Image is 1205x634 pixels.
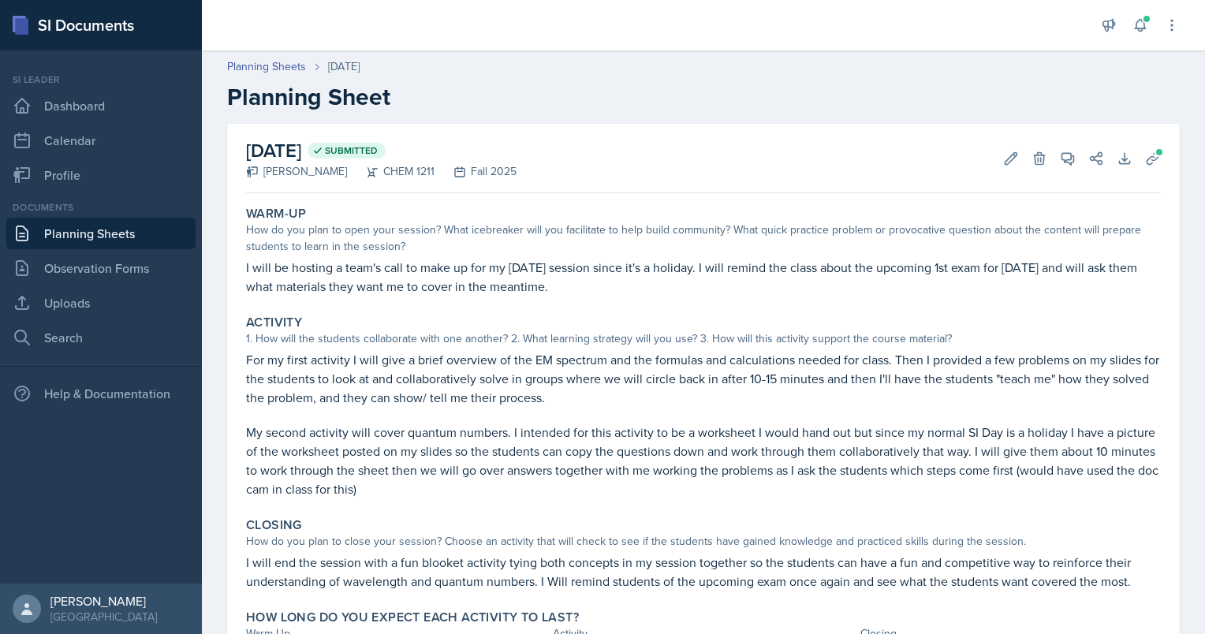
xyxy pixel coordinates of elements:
[6,322,196,353] a: Search
[6,200,196,214] div: Documents
[50,609,157,625] div: [GEOGRAPHIC_DATA]
[246,330,1161,347] div: 1. How will the students collaborate with one another? 2. What learning strategy will you use? 3....
[6,218,196,249] a: Planning Sheets
[246,258,1161,296] p: I will be hosting a team's call to make up for my [DATE] session since it's a holiday. I will rem...
[227,58,306,75] a: Planning Sheets
[246,533,1161,550] div: How do you plan to close your session? Choose an activity that will check to see if the students ...
[246,222,1161,255] div: How do you plan to open your session? What icebreaker will you facilitate to help build community...
[347,163,435,180] div: CHEM 1211
[246,315,302,330] label: Activity
[246,553,1161,591] p: I will end the session with a fun blooket activity tying both concepts in my session together so ...
[246,206,307,222] label: Warm-Up
[246,136,517,165] h2: [DATE]
[6,159,196,191] a: Profile
[246,350,1161,407] p: For my first activity I will give a brief overview of the EM spectrum and the formulas and calcul...
[246,517,302,533] label: Closing
[227,83,1180,111] h2: Planning Sheet
[328,58,360,75] div: [DATE]
[246,610,579,625] label: How long do you expect each activity to last?
[325,144,378,157] span: Submitted
[6,287,196,319] a: Uploads
[6,90,196,121] a: Dashboard
[50,593,157,609] div: [PERSON_NAME]
[246,423,1161,498] p: My second activity will cover quantum numbers. I intended for this activity to be a worksheet I w...
[6,125,196,156] a: Calendar
[6,378,196,409] div: Help & Documentation
[246,163,347,180] div: [PERSON_NAME]
[435,163,517,180] div: Fall 2025
[6,73,196,87] div: Si leader
[6,252,196,284] a: Observation Forms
